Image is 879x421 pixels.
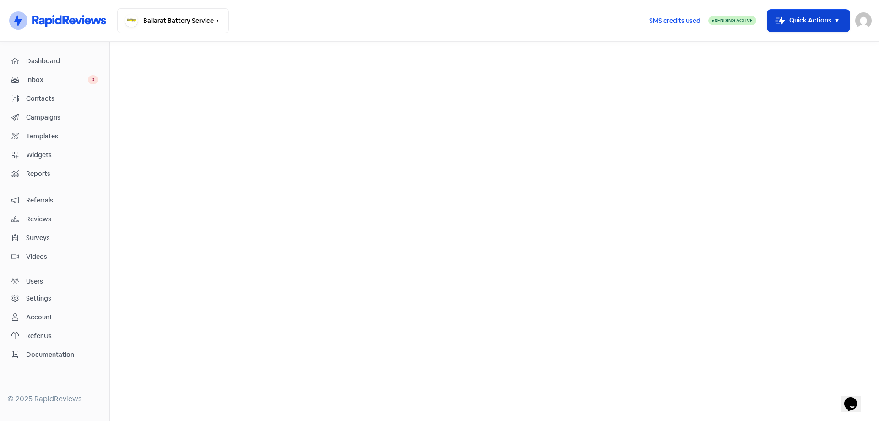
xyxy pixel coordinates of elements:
div: Account [26,312,52,322]
span: 0 [88,75,98,84]
a: Referrals [7,192,102,209]
a: Inbox 0 [7,71,102,88]
iframe: chat widget [841,384,870,412]
a: Sending Active [708,15,756,26]
div: Users [26,277,43,286]
span: Sending Active [715,17,753,23]
div: © 2025 RapidReviews [7,394,102,405]
img: User [855,12,872,29]
a: Users [7,273,102,290]
span: Videos [26,252,98,262]
a: Refer Us [7,328,102,344]
a: Surveys [7,230,102,246]
div: Settings [26,294,51,303]
span: Contacts [26,94,98,104]
span: Widgets [26,150,98,160]
a: Documentation [7,346,102,363]
span: Campaigns [26,113,98,122]
a: Widgets [7,147,102,164]
a: Account [7,309,102,326]
a: Templates [7,128,102,145]
a: SMS credits used [641,15,708,25]
span: Referrals [26,196,98,205]
a: Campaigns [7,109,102,126]
a: Reviews [7,211,102,228]
a: Settings [7,290,102,307]
span: Inbox [26,75,88,85]
span: Documentation [26,350,98,360]
span: Reports [26,169,98,179]
a: Videos [7,248,102,265]
a: Dashboard [7,53,102,70]
span: SMS credits used [649,16,700,26]
span: Templates [26,131,98,141]
button: Ballarat Battery Service [117,8,229,33]
span: Refer Us [26,331,98,341]
a: Reports [7,165,102,182]
span: Dashboard [26,56,98,66]
span: Reviews [26,214,98,224]
button: Quick Actions [767,10,850,32]
a: Contacts [7,90,102,107]
span: Surveys [26,233,98,243]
